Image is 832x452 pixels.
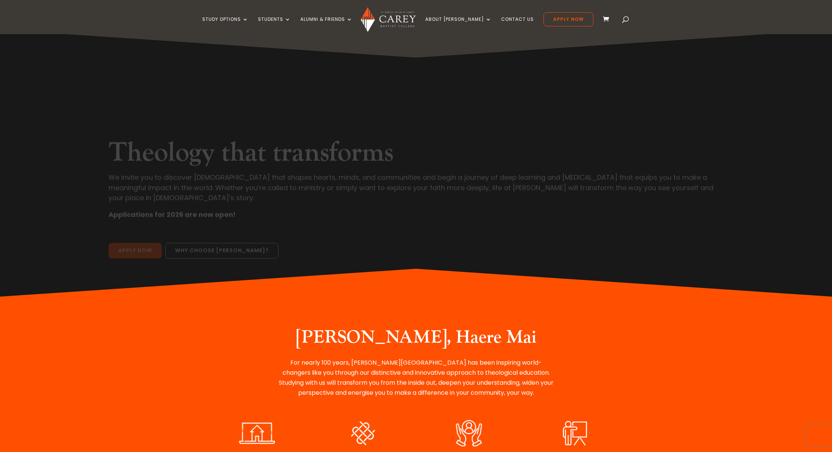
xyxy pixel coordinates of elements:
[258,17,291,34] a: Students
[109,115,723,151] h2: Theology that transforms
[109,222,162,237] a: Apply Now
[550,418,600,448] img: Expert Lecturers WHITE
[232,418,282,448] img: Flexible Learning WHITE
[501,17,534,34] a: Contact Us
[445,418,493,449] img: Dedicated Support WHITE
[425,17,491,34] a: About [PERSON_NAME]
[300,17,352,34] a: Alumni & Friends
[202,17,248,34] a: Study Options
[277,327,555,352] h2: [PERSON_NAME], Haere Mai
[361,7,415,32] img: Carey Baptist College
[544,12,593,26] a: Apply Now
[277,358,555,398] p: For nearly 100 years, [PERSON_NAME][GEOGRAPHIC_DATA] has been inspiring world-changers like you t...
[165,222,278,237] a: Why choose [PERSON_NAME]?
[109,151,723,188] p: We invite you to discover [DEMOGRAPHIC_DATA] that shapes hearts, minds, and communities and begin...
[338,418,388,448] img: Diverse & Inclusive WHITE
[109,188,236,198] strong: Applications for 2026 are now open!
